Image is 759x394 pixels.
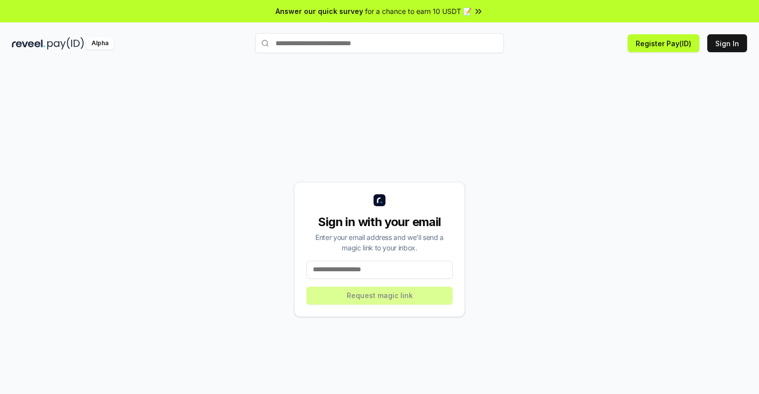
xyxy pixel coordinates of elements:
div: Alpha [86,37,114,50]
button: Register Pay(ID) [628,34,699,52]
span: for a chance to earn 10 USDT 📝 [365,6,472,16]
button: Sign In [707,34,747,52]
span: Answer our quick survey [276,6,363,16]
img: reveel_dark [12,37,45,50]
div: Sign in with your email [306,214,453,230]
img: logo_small [374,194,385,206]
img: pay_id [47,37,84,50]
div: Enter your email address and we’ll send a magic link to your inbox. [306,232,453,253]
